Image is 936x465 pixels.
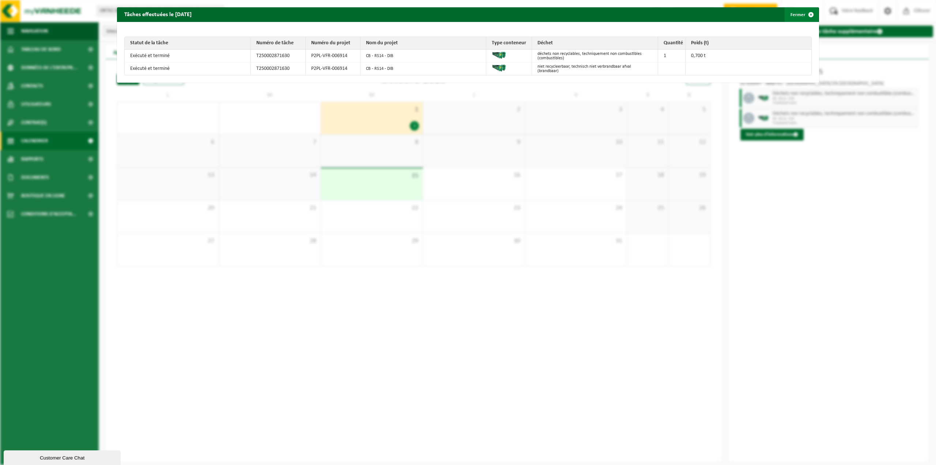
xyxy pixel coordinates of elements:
[306,37,361,50] th: Numéro du projet
[486,37,532,50] th: Type conteneur
[125,63,251,75] td: Exécuté et terminé
[686,50,812,63] td: 0,700 t
[532,63,658,75] td: niet recycleerbaar, technisch niet verbrandbaar afval (brandbaar)
[658,37,686,50] th: Quantité
[532,37,658,50] th: Déchet
[251,37,306,50] th: Numéro de tâche
[4,449,122,465] iframe: chat widget
[361,37,487,50] th: Nom du projet
[306,63,361,75] td: P2PL-VFR-006914
[532,50,658,63] td: déchets non recyclables, techniquement non combustibles (combustibles)
[125,37,251,50] th: Statut de la tâche
[686,37,812,50] th: Poids (t)
[125,50,251,63] td: Exécuté et terminé
[306,50,361,63] td: P2PL-VFR-006914
[658,50,686,63] td: 1
[251,50,306,63] td: T250002871630
[117,7,199,21] h2: Tâches effectuées le [DATE]
[251,63,306,75] td: T250002871630
[785,7,818,22] button: Fermer
[361,50,487,63] td: CB - RS14 - DIB
[492,64,506,72] img: HK-XR-14-GN-00
[361,63,487,75] td: CB - RS14 - DIB
[492,52,506,59] img: HK-RS-14-GN-00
